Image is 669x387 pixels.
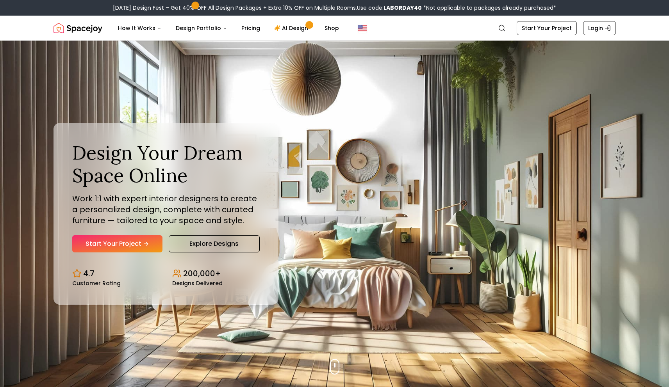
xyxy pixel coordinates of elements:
small: Customer Rating [72,280,121,286]
h1: Design Your Dream Space Online [72,142,260,186]
nav: Global [54,16,616,41]
img: United States [358,23,367,33]
a: Spacejoy [54,20,102,36]
img: Spacejoy Logo [54,20,102,36]
a: AI Design [268,20,317,36]
p: 200,000+ [183,268,221,279]
a: Login [583,21,616,35]
p: Work 1:1 with expert interior designers to create a personalized design, complete with curated fu... [72,193,260,226]
div: [DATE] Design Fest – Get 40% OFF All Design Packages + Extra 10% OFF on Multiple Rooms. [113,4,556,12]
span: Use code: [357,4,422,12]
a: Pricing [235,20,266,36]
p: 4.7 [83,268,95,279]
small: Designs Delivered [172,280,223,286]
div: Design stats [72,262,260,286]
b: LABORDAY40 [384,4,422,12]
a: Start Your Project [517,21,577,35]
nav: Main [112,20,345,36]
a: Start Your Project [72,235,162,252]
a: Explore Designs [169,235,260,252]
button: Design Portfolio [169,20,234,36]
button: How It Works [112,20,168,36]
a: Shop [318,20,345,36]
span: *Not applicable to packages already purchased* [422,4,556,12]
